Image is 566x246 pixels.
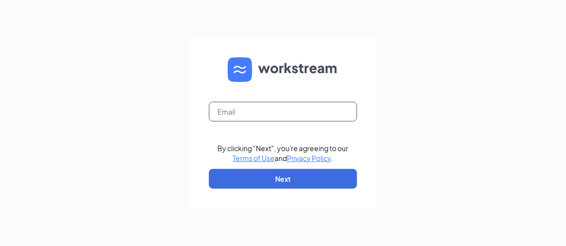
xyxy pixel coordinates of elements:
button: Next [209,169,357,189]
a: Privacy Policy [287,154,331,163]
div: By clicking "Next", you're agreeing to our and . [218,143,349,163]
img: WS logo and Workstream text [228,57,338,82]
input: Email [209,102,357,122]
a: Terms of Use [233,154,275,163]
